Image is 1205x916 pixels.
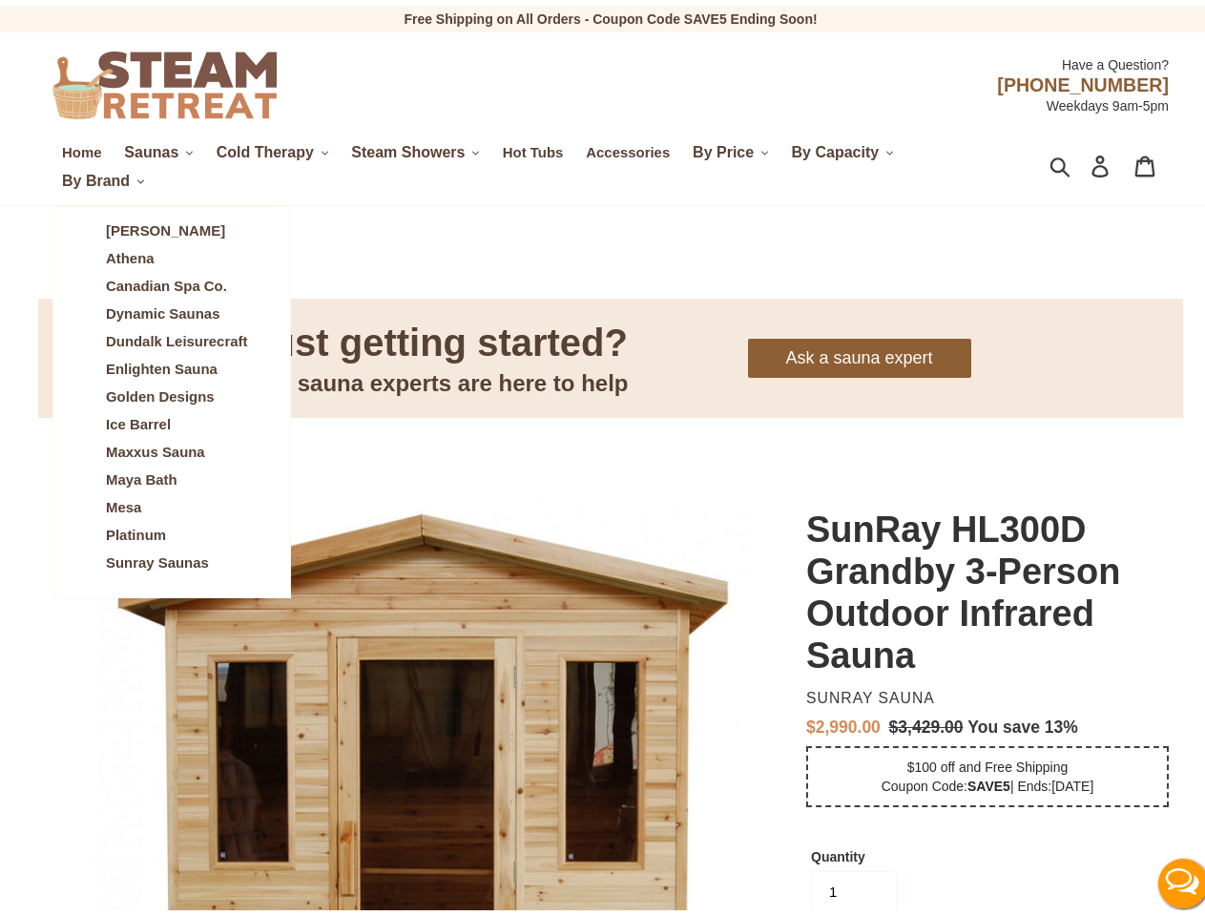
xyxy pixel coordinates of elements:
s: $3,429.00 [889,712,964,731]
b: SAVE5 [967,773,1010,788]
a: Ice Barrel [92,406,261,433]
span: [PERSON_NAME] [106,217,225,234]
button: By Price [683,133,779,161]
a: Enlighten Sauna [92,350,261,378]
span: Platinum [106,521,166,538]
span: $2,990.00 [806,712,881,731]
a: Sunray Saunas [92,544,261,572]
div: Have a Question? [425,40,1169,69]
span: Cold Therapy [217,138,314,156]
a: Maya Bath [92,461,261,489]
span: Athena [106,244,155,261]
a: Golden Designs [92,378,261,406]
label: Quantity [811,842,897,861]
span: Weekdays 9am-5pm [1047,93,1169,108]
span: Maxxus Sauna [106,438,205,455]
span: [DATE] [1051,773,1093,788]
span: Accessories [586,138,670,156]
a: Platinum [92,516,261,544]
span: Enlighten Sauna [106,355,218,372]
a: Home [52,135,111,159]
span: Mesa [106,493,141,510]
span: Canadian Spa Co. [106,272,227,289]
img: Steam Retreat [52,46,277,114]
span: By Price [693,138,754,156]
span: Home [62,138,101,156]
a: Canadian Spa Co. [92,267,261,295]
span: Golden Designs [106,383,215,400]
span: By Capacity [792,138,880,156]
span: Saunas [124,138,178,156]
span: Dynamic Saunas [106,300,219,317]
a: [PERSON_NAME] [92,212,261,239]
span: Dundalk Leisurecraft [106,327,247,344]
span: $100 off and Free Shipping Coupon Code: | Ends: [882,754,1094,788]
h1: SunRay HL300D Grandby 3-Person Outdoor Infrared Sauna [806,503,1169,671]
a: Hot Tubs [493,135,573,159]
span: Steam Showers [351,138,465,156]
a: Ask a sauna expert [748,333,971,372]
span: Hot Tubs [503,138,564,156]
button: By Brand [52,161,155,190]
div: Our sauna experts are here to help [250,362,628,394]
button: Cold Therapy [207,133,339,161]
a: Athena [92,239,261,267]
button: Saunas [114,133,202,161]
a: Mesa [92,489,261,516]
a: Accessories [576,135,679,159]
button: Steam Showers [342,133,489,161]
a: Dundalk Leisurecraft [92,323,261,350]
span: Sunray Saunas [106,549,209,566]
span: By Brand [62,167,130,184]
dd: Sunray Sauna [806,683,1161,702]
a: Dynamic Saunas [92,295,261,323]
span: [PHONE_NUMBER] [997,69,1169,90]
span: You save 13% [967,712,1077,731]
span: Maya Bath [106,466,177,483]
span: Ice Barrel [106,410,171,427]
div: Just getting started? [250,312,628,362]
a: Maxxus Sauna [92,433,261,461]
button: By Capacity [782,133,904,161]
